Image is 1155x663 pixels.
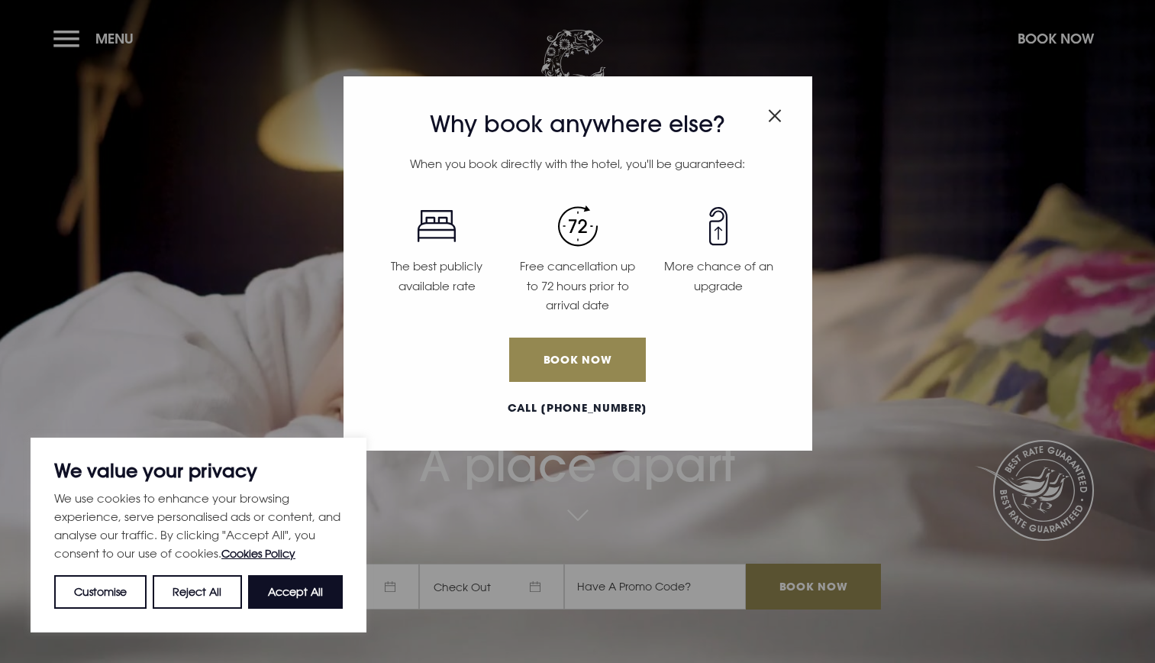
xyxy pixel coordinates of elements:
[54,461,343,480] p: We value your privacy
[376,257,498,296] p: The best publicly available rate
[31,438,366,632] div: We value your privacy
[221,547,295,560] a: Cookies Policy
[54,575,147,609] button: Customise
[366,154,789,174] p: When you book directly with the hotel, you'll be guaranteed:
[516,257,639,315] p: Free cancellation up to 72 hours prior to arrival date
[366,111,789,138] h3: Why book anywhere else?
[366,400,789,416] a: Call [PHONE_NUMBER]
[768,101,782,125] button: Close modal
[509,338,645,382] a: Book Now
[657,257,780,296] p: More chance of an upgrade
[248,575,343,609] button: Accept All
[54,489,343,563] p: We use cookies to enhance your browsing experience, serve personalised ads or content, and analys...
[153,575,241,609] button: Reject All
